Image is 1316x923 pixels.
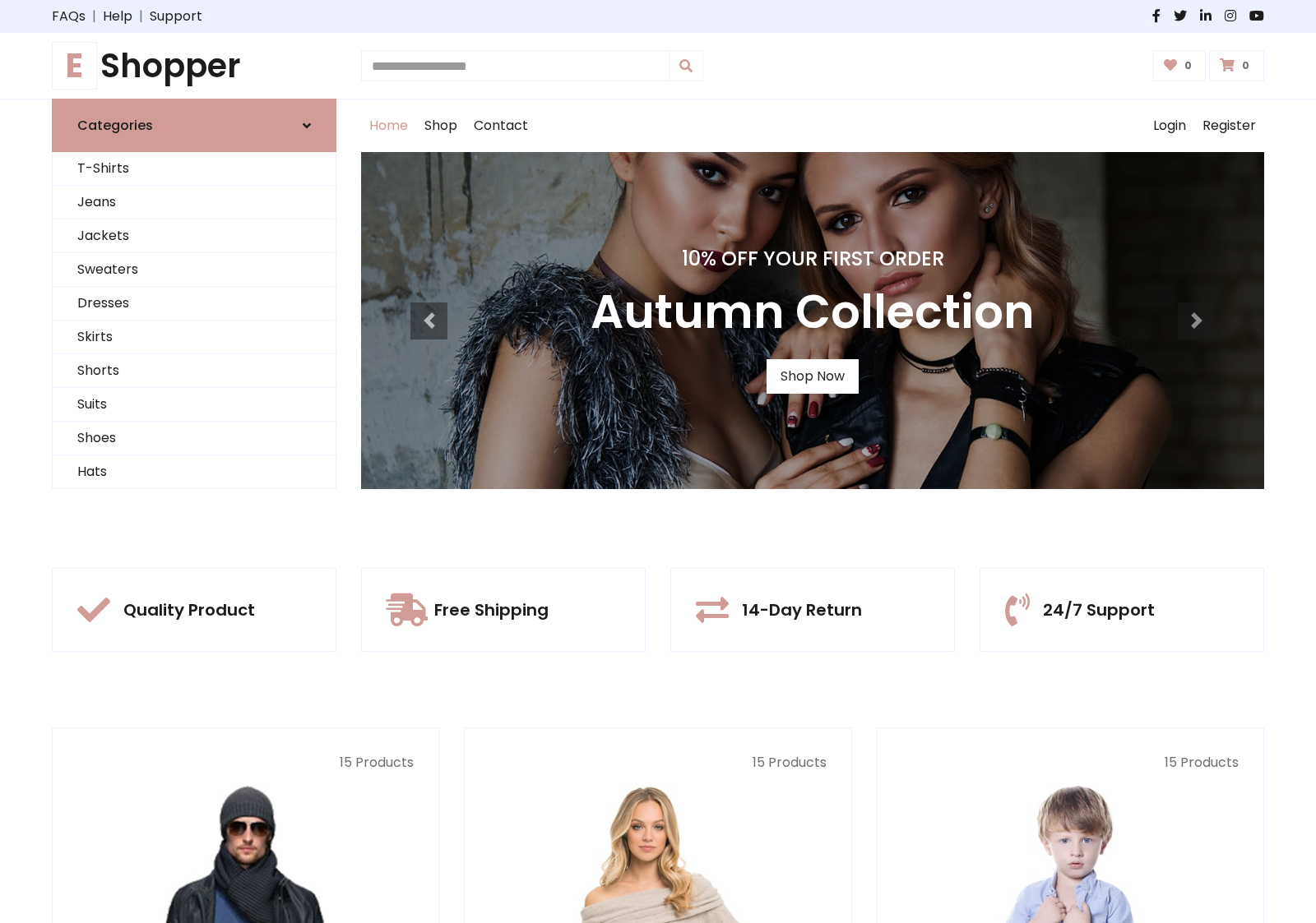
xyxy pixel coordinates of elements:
a: Contact [466,99,536,152]
a: Hats [53,455,336,489]
h1: Shopper [52,46,336,85]
a: Shoes [53,422,336,455]
a: 0 [1153,50,1207,81]
h5: 24/7 Support [1043,600,1155,620]
a: Register [1194,99,1264,152]
a: Login [1145,99,1194,152]
span: | [132,7,150,26]
p: 15 Products [77,753,414,773]
a: Jackets [53,219,336,253]
h4: 10% Off Your First Order [591,247,1035,271]
h6: Categories [77,118,153,133]
span: 0 [1238,58,1253,73]
a: Suits [53,388,336,422]
a: FAQs [52,7,86,26]
a: Shop Now [767,359,859,394]
span: E [52,42,97,90]
h5: Quality Product [123,600,255,620]
a: Skirts [53,321,336,354]
a: Shop [416,99,466,152]
a: Sweaters [53,253,336,287]
a: Dresses [53,287,336,321]
a: EShopper [52,46,336,85]
a: T-Shirts [53,152,336,186]
a: Home [361,99,416,152]
h5: 14-Day Return [742,600,862,620]
p: 15 Products [489,753,826,773]
a: Support [150,7,202,26]
h5: Free Shipping [434,600,549,620]
span: | [86,7,103,26]
a: Shorts [53,354,336,388]
span: 0 [1180,58,1196,73]
a: Jeans [53,186,336,219]
a: Categories [52,99,336,152]
a: 0 [1209,50,1264,81]
p: 15 Products [902,753,1239,773]
h3: Autumn Collection [591,284,1035,339]
a: Help [103,7,132,26]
